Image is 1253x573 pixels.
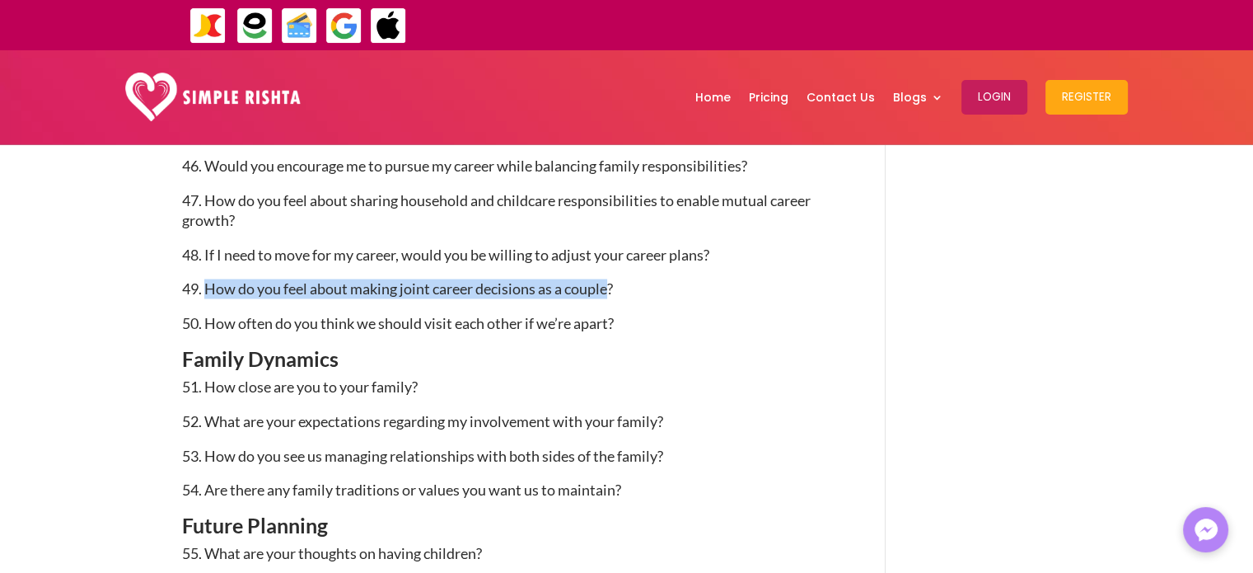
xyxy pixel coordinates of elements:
a: Login [961,54,1027,140]
span: 46. Would you encourage me to pursue my career while balancing family responsibilities? [182,157,747,175]
a: Blogs [893,54,943,140]
span: 53. How do you see us managing relationships with both sides of the family? [182,447,663,465]
span: 55. What are your thoughts on having children? [182,544,482,562]
button: Register [1045,80,1128,115]
a: Contact Us [807,54,875,140]
span: 54. Are there any family traditions or values you want us to maintain? [182,481,621,499]
span: 49. How do you feel about making joint career decisions as a couple? [182,279,613,298]
img: GooglePay-icon [325,7,362,45]
a: Home [695,54,731,140]
img: EasyPaisa-icon [236,7,274,45]
a: Register [1045,54,1128,140]
img: Credit Cards [281,7,318,45]
img: Messenger [1190,514,1223,547]
img: JazzCash-icon [189,7,227,45]
span: Family Dynamics [182,346,339,371]
span: 51. How close are you to your family? [182,378,418,396]
span: 48. If I need to move for my career, would you be willing to adjust your career plans? [182,246,709,264]
span: 52. What are your expectations regarding my involvement with your family? [182,412,663,430]
button: Login [961,80,1027,115]
span: Future Planning [182,513,328,538]
span: 47. How do you feel about sharing household and childcare responsibilities to enable mutual caree... [182,191,811,229]
a: Pricing [749,54,788,140]
img: ApplePay-icon [370,7,407,45]
span: 50. How often do you think we should visit each other if we’re apart? [182,314,614,332]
